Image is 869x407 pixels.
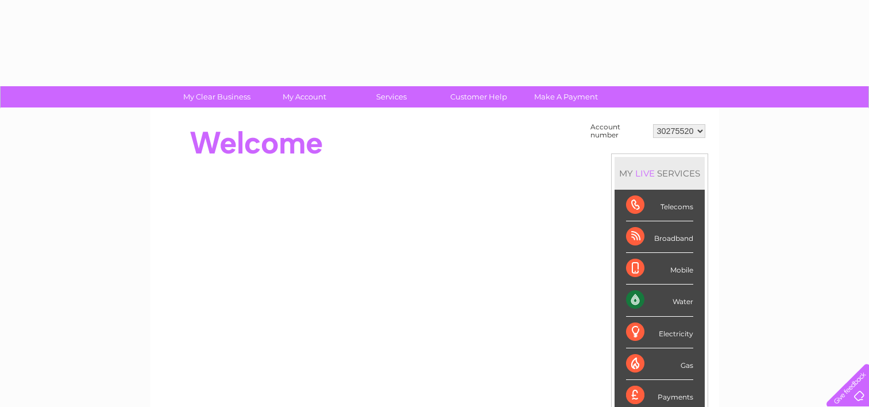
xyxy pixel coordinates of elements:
div: Electricity [626,317,693,348]
a: Customer Help [431,86,526,107]
a: Services [344,86,439,107]
td: Account number [588,120,650,142]
div: MY SERVICES [615,157,705,190]
div: Telecoms [626,190,693,221]
div: Water [626,285,693,316]
a: Make A Payment [519,86,613,107]
div: Broadband [626,221,693,253]
div: LIVE [633,168,657,179]
div: Gas [626,348,693,380]
a: My Account [257,86,352,107]
div: Mobile [626,253,693,285]
a: My Clear Business [169,86,264,107]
